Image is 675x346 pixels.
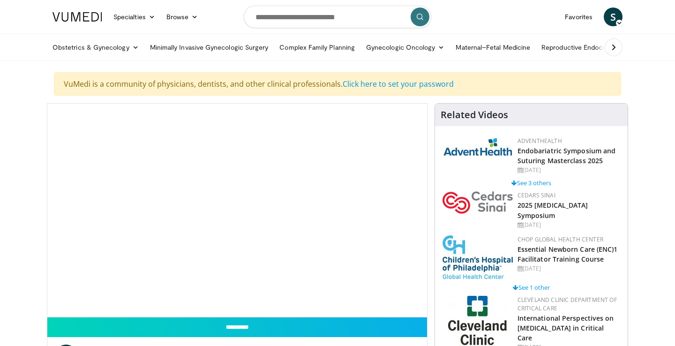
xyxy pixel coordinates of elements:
[517,296,617,312] a: Cleveland Clinic Department of Critical Care
[513,283,550,292] a: See 1 other
[559,8,598,26] a: Favorites
[517,166,620,174] div: [DATE]
[517,221,620,229] div: [DATE]
[517,314,614,342] a: International Perspectives on [MEDICAL_DATA] in Critical Care
[47,104,427,317] video-js: Video Player
[517,191,555,199] a: Cedars Sinai
[517,235,603,243] a: CHOP Global Health Center
[244,6,431,28] input: Search topics, interventions
[517,264,620,273] div: [DATE]
[274,38,360,57] a: Complex Family Planning
[604,8,622,26] a: S
[47,38,144,57] a: Obstetrics & Gynecology
[517,245,618,263] a: Essential Newborn Care (ENC)1 Facilitator Training Course
[343,79,454,89] a: Click here to set your password
[517,146,616,165] a: Endobariatric Symposium and Suturing Masterclass 2025
[161,8,204,26] a: Browse
[144,38,274,57] a: Minimally Invasive Gynecologic Surgery
[441,109,508,120] h4: Related Videos
[517,137,562,145] a: AdventHealth
[442,137,513,156] img: 5c3c682d-da39-4b33-93a5-b3fb6ba9580b.jpg.150x105_q85_autocrop_double_scale_upscale_version-0.2.jpg
[360,38,450,57] a: Gynecologic Oncology
[448,296,507,345] img: 5f0cf59e-536a-4b30-812c-ea06339c9532.jpg.150x105_q85_autocrop_double_scale_upscale_version-0.2.jpg
[52,12,102,22] img: VuMedi Logo
[517,201,588,219] a: 2025 [MEDICAL_DATA] Symposium
[442,235,513,279] img: 8fbf8b72-0f77-40e1-90f4-9648163fd298.jpg.150x105_q85_autocrop_double_scale_upscale_version-0.2.jpg
[442,191,513,214] img: 7e905080-f4a2-4088-8787-33ce2bef9ada.png.150x105_q85_autocrop_double_scale_upscale_version-0.2.png
[450,38,536,57] a: Maternal–Fetal Medicine
[511,179,551,187] a: See 3 others
[108,8,161,26] a: Specialties
[54,72,621,96] div: VuMedi is a community of physicians, dentists, and other clinical professionals.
